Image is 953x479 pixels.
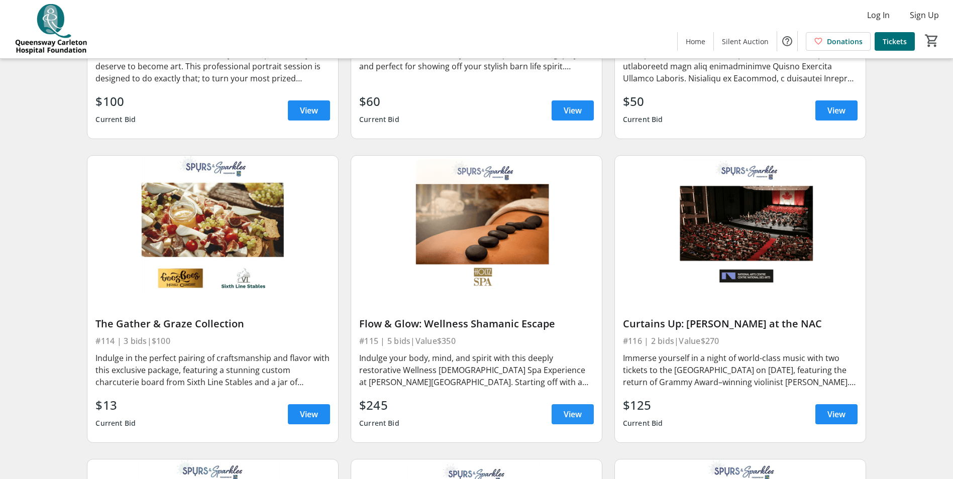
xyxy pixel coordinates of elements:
[806,32,871,51] a: Donations
[359,352,594,388] div: Indulge your body, mind, and spirit with this deeply restorative Wellness [DEMOGRAPHIC_DATA] Spa ...
[552,404,594,424] a: View
[564,408,582,420] span: View
[815,100,858,121] a: View
[351,156,602,297] img: Flow & Glow: Wellness Shamanic Escape
[95,352,330,388] div: Indulge in the perfect pairing of craftsmanship and flavor with this exclusive package, featuring...
[623,110,663,129] div: Current Bid
[910,9,939,21] span: Sign Up
[722,36,769,47] span: Silent Auction
[95,318,330,330] div: The Gather & Graze Collection
[827,408,845,420] span: View
[827,104,845,116] span: View
[623,352,858,388] div: Immerse yourself in a night of world-class music with two tickets to the [GEOGRAPHIC_DATA] on [DA...
[359,334,594,348] div: #115 | 5 bids | Value $350
[552,100,594,121] a: View
[564,104,582,116] span: View
[623,318,858,330] div: Curtains Up: [PERSON_NAME] at the NAC
[815,404,858,424] a: View
[623,396,663,414] div: $125
[827,36,863,47] span: Donations
[95,48,330,84] div: Some moment deserve more than just a snapshot - they deserve to become art. This professional por...
[359,414,399,432] div: Current Bid
[359,318,594,330] div: Flow & Glow: Wellness Shamanic Escape
[859,7,898,23] button: Log In
[359,110,399,129] div: Current Bid
[95,92,136,110] div: $100
[923,32,941,50] button: Cart
[875,32,915,51] a: Tickets
[288,404,330,424] a: View
[623,92,663,110] div: $50
[678,32,713,51] a: Home
[95,414,136,432] div: Current Bid
[288,100,330,121] a: View
[686,36,705,47] span: Home
[623,414,663,432] div: Current Bid
[87,156,338,297] img: The Gather & Graze Collection
[867,9,890,21] span: Log In
[300,104,318,116] span: View
[902,7,947,23] button: Sign Up
[95,334,330,348] div: #114 | 3 bids | $100
[359,396,399,414] div: $245
[623,48,858,84] div: Lore ipsu dolor sit amet co adipisc, elitsed, doe temporin utlaboreetd magn aliq enimadminimve Qu...
[623,334,858,348] div: #116 | 2 bids | Value $270
[777,31,797,51] button: Help
[359,92,399,110] div: $60
[95,396,136,414] div: $13
[300,408,318,420] span: View
[6,4,95,54] img: QCH Foundation's Logo
[95,110,136,129] div: Current Bid
[615,156,866,297] img: Curtains Up: Hahn at the NAC
[883,36,907,47] span: Tickets
[714,32,777,51] a: Silent Auction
